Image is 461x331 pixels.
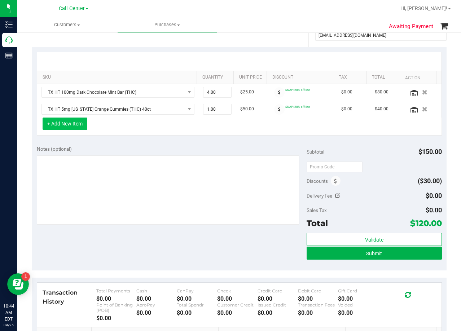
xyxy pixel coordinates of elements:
div: Credit Card [258,288,298,294]
span: Hi, [PERSON_NAME]! [400,5,447,11]
inline-svg: Call Center [5,36,13,44]
span: Awaiting Payment [389,22,433,31]
button: Submit [307,247,442,260]
span: ($30.00) [418,177,442,185]
span: $50.00 [240,106,254,112]
div: $0.00 [258,295,298,302]
span: Customers [17,22,117,28]
div: $0.00 [96,315,137,322]
div: $0.00 [96,295,137,302]
div: $0.00 [177,309,217,316]
span: Purchases [118,22,217,28]
input: 4.00 [203,87,231,97]
span: Subtotal [307,149,324,155]
span: Submit [366,251,382,256]
th: Action [399,71,436,84]
div: $0.00 [298,309,338,316]
div: Voided [338,302,378,308]
input: 1.00 [203,104,231,114]
a: Unit Price [239,75,264,80]
span: NO DATA FOUND [41,87,194,98]
span: TX HT 100mg Dark Chocolate Mint Bar (THC) [42,87,185,97]
iframe: Resource center unread badge [21,272,30,281]
span: $25.00 [240,89,254,96]
div: Total Spendr [177,302,217,308]
a: Tax [339,75,363,80]
span: $0.00 [341,106,352,112]
div: CanPay [177,288,217,294]
div: Point of Banking (POB) [96,302,137,313]
input: Promo Code [307,162,363,172]
span: $0.00 [341,89,352,96]
div: Debit Card [298,288,338,294]
div: AeroPay [136,302,177,308]
div: Total Payments [96,288,137,294]
i: Edit Delivery Fee [335,193,340,198]
div: Issued Credit [258,302,298,308]
div: Customer Credit [217,302,258,308]
a: Discount [272,75,330,80]
span: $40.00 [375,106,388,112]
button: + Add New Item [43,118,87,130]
a: Quantity [202,75,230,80]
div: Check [217,288,258,294]
div: Gift Card [338,288,378,294]
span: Notes (optional) [37,146,72,152]
span: Call Center [59,5,85,12]
div: $0.00 [136,295,177,302]
div: Cash [136,288,177,294]
span: TX HT 5mg [US_STATE] Orange Gummies (THC) 40ct [42,104,185,114]
inline-svg: Inventory [5,21,13,28]
a: Total [372,75,396,80]
div: Transaction Fees [298,302,338,308]
inline-svg: Reports [5,52,13,59]
span: Delivery Fee [307,193,332,199]
p: 09/25 [3,322,14,328]
span: $0.00 [426,192,442,199]
a: Purchases [117,17,217,32]
span: $120.00 [410,218,442,228]
span: Sales Tax [307,207,327,213]
span: $150.00 [418,148,442,155]
p: 10:44 AM EDT [3,303,14,322]
button: Validate [307,233,442,246]
span: $80.00 [375,89,388,96]
a: Customers [17,17,117,32]
div: $0.00 [136,309,177,316]
div: $0.00 [258,309,298,316]
div: $0.00 [217,295,258,302]
span: Validate [365,237,383,243]
a: SKU [43,75,194,80]
div: $0.00 [338,295,378,302]
span: $0.00 [426,206,442,214]
iframe: Resource center [7,273,29,295]
div: $0.00 [338,309,378,316]
span: Total [307,218,328,228]
span: SNAP: 20% off line [285,105,310,109]
div: $0.00 [177,295,217,302]
span: SNAP: 20% off line [285,88,310,92]
span: Discounts [307,175,328,187]
div: $0.00 [298,295,338,302]
div: $0.00 [217,309,258,316]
